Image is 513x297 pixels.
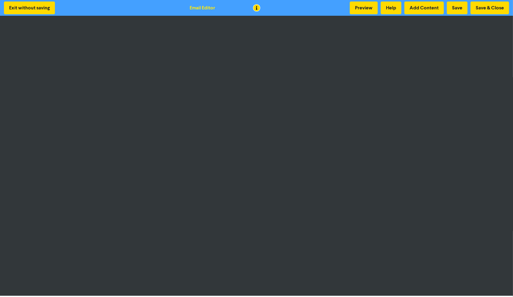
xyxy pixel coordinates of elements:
button: Save [447,2,467,14]
button: Exit without saving [4,2,55,14]
button: Add Content [404,2,444,14]
button: Save & Close [471,2,509,14]
div: Email Editor [190,4,215,12]
button: Preview [350,2,378,14]
button: Help [381,2,401,14]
